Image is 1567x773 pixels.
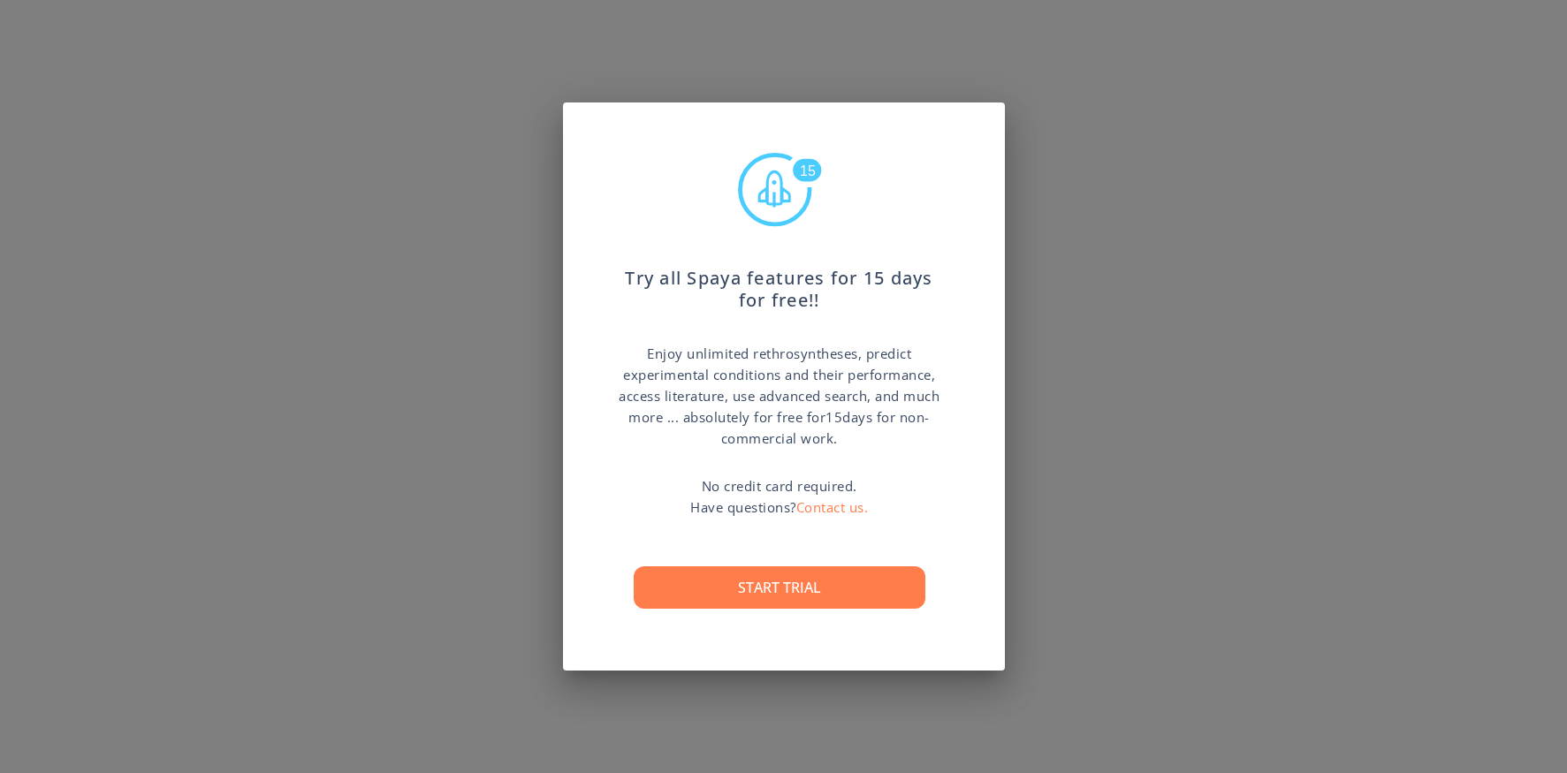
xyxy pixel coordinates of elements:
button: Start trial [634,566,925,609]
p: No credit card required. Have questions? [690,475,868,518]
a: Contact us. [796,498,869,516]
p: Enjoy unlimited rethrosyntheses, predict experimental conditions and their performance, access li... [616,343,943,449]
text: 15 [800,163,816,178]
p: Try all Spaya features for 15 days for free!! [616,250,943,312]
